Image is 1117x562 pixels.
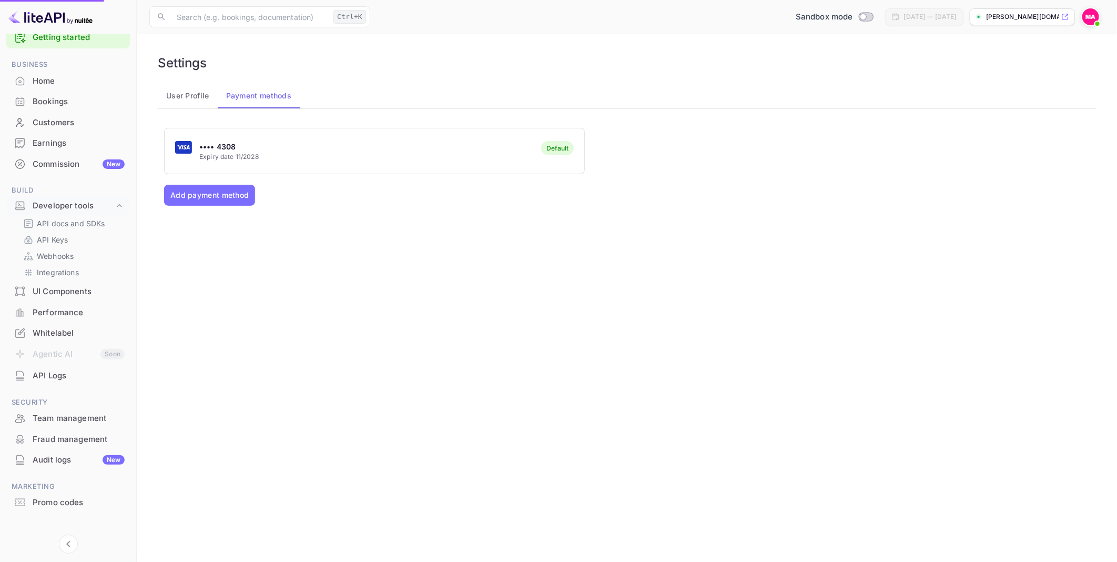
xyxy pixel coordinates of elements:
[158,83,218,108] button: User Profile
[33,75,125,87] div: Home
[33,370,125,382] div: API Logs
[6,493,130,513] div: Promo codes
[6,71,130,91] a: Home
[6,481,130,493] span: Marketing
[33,434,125,446] div: Fraud management
[6,154,130,174] a: CommissionNew
[19,216,126,231] div: API docs and SDKs
[546,144,568,152] div: Default
[6,27,130,48] div: Getting started
[33,497,125,509] div: Promo codes
[6,408,130,428] a: Team management
[33,307,125,319] div: Performance
[103,159,125,169] div: New
[19,265,126,280] div: Integrations
[33,117,125,129] div: Customers
[6,282,130,301] a: UI Components
[6,92,130,111] a: Bookings
[37,234,68,245] p: API Keys
[6,408,130,429] div: Team management
[6,323,130,344] div: Whitelabel
[6,113,130,132] a: Customers
[37,218,105,229] p: API docs and SDKs
[33,32,125,44] a: Getting started
[6,282,130,302] div: UI Components
[23,234,121,245] a: API Keys
[6,133,130,154] div: Earnings
[236,153,259,160] span: 11/2028
[33,137,125,149] div: Earnings
[6,450,130,469] a: Audit logsNew
[6,429,130,450] div: Fraud management
[6,197,130,215] div: Developer tools
[19,248,126,264] div: Webhooks
[6,133,130,153] a: Earnings
[6,154,130,175] div: CommissionNew
[986,12,1059,22] p: [PERSON_NAME][DOMAIN_NAME]...
[23,218,121,229] a: API docs and SDKs
[199,141,259,152] p: •••• 4308
[218,83,300,108] button: Payment methods
[6,59,130,71] span: Business
[6,397,130,408] span: Security
[33,327,125,339] div: Whitelabel
[33,200,114,212] div: Developer tools
[796,11,853,23] span: Sandbox mode
[333,10,366,24] div: Ctrl+K
[6,366,130,385] a: API Logs
[6,71,130,92] div: Home
[158,83,1096,108] div: account-settings tabs
[791,11,877,23] div: Switch to Production mode
[59,535,78,554] button: Collapse navigation
[8,8,93,25] img: LiteAPI logo
[6,113,130,133] div: Customers
[23,267,121,278] a: Integrations
[6,303,130,322] a: Performance
[33,286,125,298] div: UI Components
[6,92,130,112] div: Bookings
[164,185,255,206] button: Add payment method
[103,455,125,465] div: New
[6,429,130,449] a: Fraud management
[6,323,130,343] a: Whitelabel
[33,413,125,425] div: Team management
[164,128,585,174] button: •••• 4308Expiry date 11/2028Default
[33,158,125,170] div: Commission
[6,185,130,196] span: Build
[6,493,130,512] a: Promo codes
[37,267,79,278] p: Integrations
[23,250,121,262] a: Webhooks
[33,96,125,108] div: Bookings
[19,232,126,247] div: API Keys
[6,366,130,386] div: API Logs
[199,152,259,162] p: Expiry date
[904,12,957,22] div: [DATE] — [DATE]
[6,450,130,470] div: Audit logsNew
[6,303,130,323] div: Performance
[33,454,125,466] div: Audit logs
[158,55,207,71] h6: Settings
[1082,8,1099,25] img: Mohamed Aiman
[170,6,329,27] input: Search (e.g. bookings, documentation)
[37,250,74,262] p: Webhooks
